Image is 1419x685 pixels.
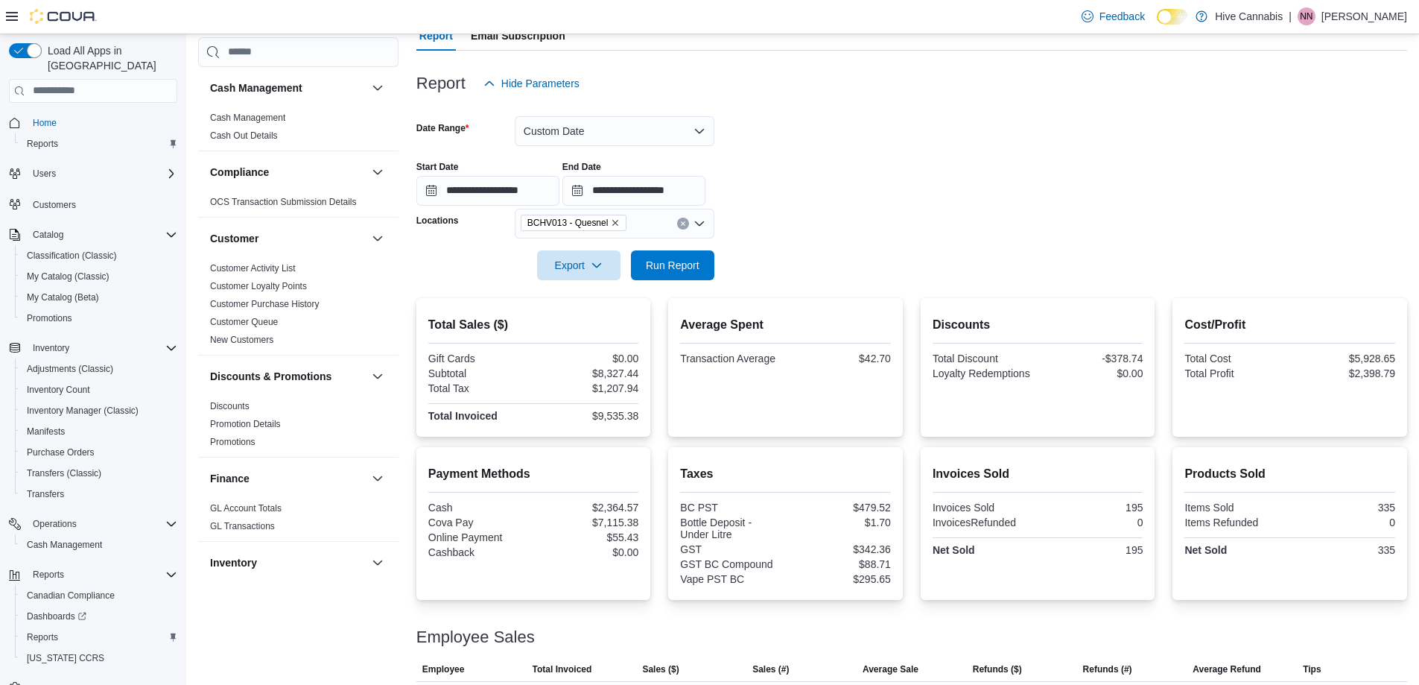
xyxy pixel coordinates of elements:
h2: Payment Methods [428,465,639,483]
span: Reports [27,138,58,150]
strong: Net Sold [933,544,975,556]
div: Transaction Average [680,353,782,364]
span: Canadian Compliance [21,587,177,604]
span: Cash Management [21,536,177,554]
h3: Employee Sales [416,628,535,646]
span: Catalog [27,226,177,244]
span: Customer Purchase History [210,298,320,310]
button: Users [3,163,183,184]
div: $1.70 [789,517,891,528]
a: Promotions [210,437,255,447]
div: GST [680,543,782,555]
button: Users [27,165,62,183]
div: InvoicesRefunded [933,517,1035,528]
a: Adjustments (Classic) [21,360,119,378]
a: Dashboards [15,606,183,627]
button: Customers [3,193,183,215]
button: Remove BCHV013 - Quesnel from selection in this group [611,218,620,227]
a: Dashboards [21,607,92,625]
span: Inventory Count [27,384,90,396]
label: Date Range [416,122,469,134]
a: OCS Transaction Submission Details [210,197,357,207]
label: End Date [562,161,601,173]
span: Adjustments (Classic) [27,363,113,375]
a: Customer Loyalty Points [210,281,307,291]
a: Purchase Orders [21,443,101,461]
div: 195 [1041,502,1143,514]
span: [US_STATE] CCRS [27,652,104,664]
span: Home [27,113,177,132]
span: Washington CCRS [21,649,177,667]
span: My Catalog (Classic) [27,271,109,282]
a: Customer Queue [210,317,278,327]
div: $9,535.38 [536,410,638,422]
button: Cash Management [15,534,183,555]
div: $8,327.44 [536,367,638,379]
button: Compliance [369,163,387,181]
span: Operations [27,515,177,533]
span: Customers [33,199,76,211]
button: My Catalog (Beta) [15,287,183,308]
input: Dark Mode [1157,9,1188,25]
span: My Catalog (Beta) [21,288,177,306]
button: Reports [27,566,70,584]
div: Online Payment [428,531,530,543]
h2: Discounts [933,316,1143,334]
a: Canadian Compliance [21,587,121,604]
button: Transfers [15,484,183,505]
button: Transfers (Classic) [15,463,183,484]
div: GST BC Compound [680,558,782,570]
span: OCS Transaction Submission Details [210,196,357,208]
span: Hide Parameters [501,76,580,91]
div: 335 [1293,544,1395,556]
span: Refunds ($) [973,663,1022,675]
div: Compliance [198,193,399,217]
div: $0.00 [536,353,638,364]
label: Start Date [416,161,459,173]
div: 195 [1041,544,1143,556]
a: Promotion Details [210,419,281,429]
strong: Net Sold [1184,544,1227,556]
strong: Total Invoiced [428,410,498,422]
a: New Customers [210,335,273,345]
span: Sales (#) [752,663,789,675]
h2: Taxes [680,465,891,483]
div: $2,364.57 [536,502,638,514]
button: Discounts & Promotions [369,367,387,385]
input: Press the down key to open a popover containing a calendar. [562,176,705,206]
div: Cash [428,502,530,514]
span: BCHV013 - Quesnel [521,215,627,231]
span: Customer Activity List [210,262,296,274]
div: $342.36 [789,543,891,555]
h2: Total Sales ($) [428,316,639,334]
button: Inventory [27,339,75,357]
span: Export [546,250,612,280]
button: Catalog [3,224,183,245]
div: Items Sold [1184,502,1286,514]
span: Reports [21,628,177,646]
span: Manifests [27,426,65,438]
div: Cashback [428,546,530,558]
span: Adjustments (Classic) [21,360,177,378]
span: Dashboards [21,607,177,625]
button: Customer [369,230,387,247]
a: GL Transactions [210,521,275,531]
span: Purchase Orders [27,446,95,458]
div: Total Profit [1184,367,1286,379]
span: Average Sale [863,663,918,675]
span: Average Refund [1193,663,1261,675]
span: Classification (Classic) [27,250,117,262]
span: Cash Out Details [210,130,278,142]
div: BC PST [680,502,782,514]
span: GL Account Totals [210,502,282,514]
span: Total Invoiced [533,663,592,675]
button: Purchase Orders [15,442,183,463]
h3: Cash Management [210,81,302,95]
div: Total Discount [933,353,1035,364]
h3: Discounts & Promotions [210,369,331,384]
span: Classification (Classic) [21,247,177,265]
a: Customer Purchase History [210,299,320,309]
div: $0.00 [1041,367,1143,379]
span: Canadian Compliance [27,590,115,602]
